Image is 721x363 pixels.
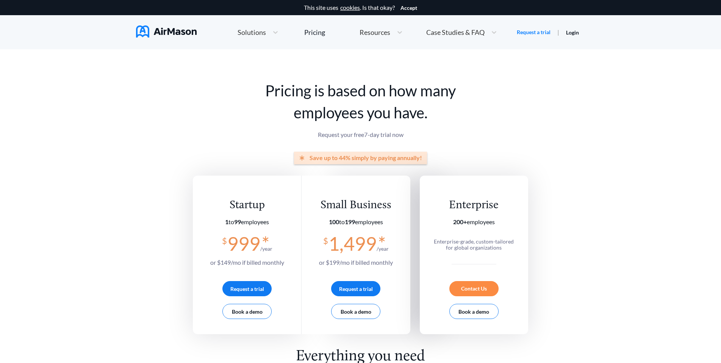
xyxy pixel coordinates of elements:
span: to [329,218,355,225]
span: | [557,28,559,36]
span: Resources [360,29,390,36]
span: or $ 149 /mo if billed monthly [210,259,284,266]
button: Accept cookies [400,5,417,11]
a: cookies [340,4,360,11]
p: Request your free 7 -day trial now [193,131,528,138]
div: Small Business [319,198,393,212]
button: Book a demo [222,304,272,319]
span: 1,499 [328,232,377,255]
span: $ [323,233,328,245]
img: AirMason Logo [136,25,197,38]
span: Case Studies & FAQ [426,29,485,36]
button: Book a demo [331,304,380,319]
a: Pricing [304,25,325,39]
section: employees [210,218,284,225]
h1: Pricing is based on how many employees you have. [193,80,528,124]
span: Enterprise-grade, custom-tailored for global organizations [434,238,514,251]
a: Login [566,29,579,36]
a: Request a trial [517,28,551,36]
div: Contact Us [449,281,499,296]
span: 999 [227,232,260,255]
b: 1 [225,218,228,225]
section: employees [430,218,518,225]
section: employees [319,218,393,225]
div: Enterprise [430,198,518,212]
b: 200+ [453,218,467,225]
span: or $ 199 /mo if billed monthly [319,259,393,266]
span: $ [222,233,227,245]
b: 99 [234,218,241,225]
button: Book a demo [449,304,499,319]
div: Startup [210,198,284,212]
button: Request a trial [331,281,380,296]
span: to [225,218,241,225]
button: Request a trial [222,281,272,296]
b: 199 [345,218,355,225]
b: 100 [329,218,339,225]
div: Pricing [304,29,325,36]
span: Solutions [238,29,266,36]
span: Save up to 44% simply by paying annually! [310,154,422,161]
